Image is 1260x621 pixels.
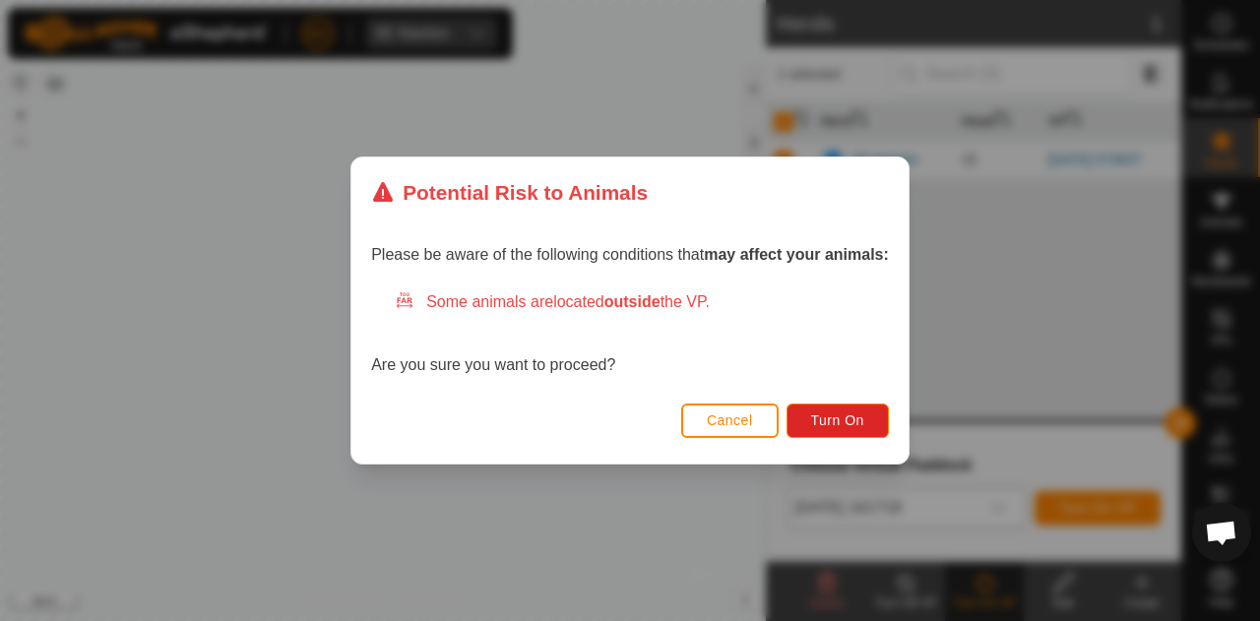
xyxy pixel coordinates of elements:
[371,177,648,208] div: Potential Risk to Animals
[371,290,889,377] div: Are you sure you want to proceed?
[395,290,889,314] div: Some animals are
[704,246,889,263] strong: may affect your animals:
[787,404,889,438] button: Turn On
[707,412,753,428] span: Cancel
[1192,503,1251,562] a: Open chat
[553,293,710,310] span: located the VP.
[681,404,779,438] button: Cancel
[371,246,889,263] span: Please be aware of the following conditions that
[811,412,864,428] span: Turn On
[604,293,661,310] strong: outside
